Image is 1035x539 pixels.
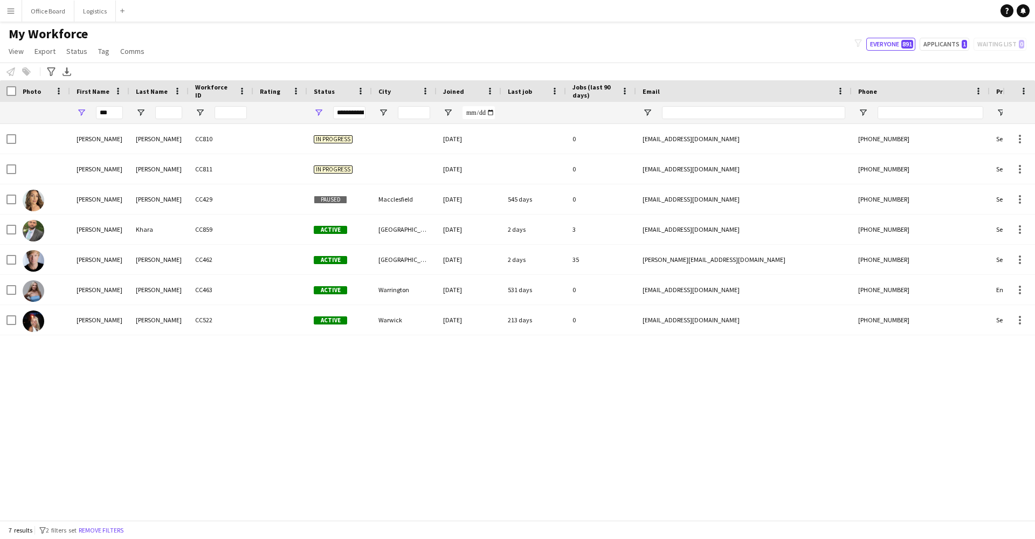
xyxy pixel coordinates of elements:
[94,44,114,58] a: Tag
[501,245,566,274] div: 2 days
[195,83,234,99] span: Workforce ID
[70,154,129,184] div: [PERSON_NAME]
[189,305,253,335] div: CC522
[636,154,852,184] div: [EMAIL_ADDRESS][DOMAIN_NAME]
[129,215,189,244] div: Khara
[636,245,852,274] div: [PERSON_NAME][EMAIL_ADDRESS][DOMAIN_NAME]
[501,215,566,244] div: 2 days
[260,87,280,95] span: Rating
[852,245,990,274] div: [PHONE_NUMBER]
[636,305,852,335] div: [EMAIL_ADDRESS][DOMAIN_NAME]
[378,87,391,95] span: City
[852,305,990,335] div: [PHONE_NUMBER]
[372,215,437,244] div: [GEOGRAPHIC_DATA]
[23,220,44,241] img: Antonio Khara
[566,275,636,305] div: 0
[643,108,652,118] button: Open Filter Menu
[866,38,915,51] button: Everyone891
[858,108,868,118] button: Open Filter Menu
[189,124,253,154] div: CC810
[116,44,149,58] a: Comms
[129,305,189,335] div: [PERSON_NAME]
[398,106,430,119] input: City Filter Input
[463,106,495,119] input: Joined Filter Input
[195,108,205,118] button: Open Filter Menu
[643,87,660,95] span: Email
[437,184,501,214] div: [DATE]
[215,106,247,119] input: Workforce ID Filter Input
[9,26,88,42] span: My Workforce
[77,524,126,536] button: Remove filters
[9,46,24,56] span: View
[878,106,983,119] input: Phone Filter Input
[70,245,129,274] div: [PERSON_NAME]
[129,184,189,214] div: [PERSON_NAME]
[155,106,182,119] input: Last Name Filter Input
[443,108,453,118] button: Open Filter Menu
[77,87,109,95] span: First Name
[852,275,990,305] div: [PHONE_NUMBER]
[96,106,123,119] input: First Name Filter Input
[189,184,253,214] div: CC429
[136,108,146,118] button: Open Filter Menu
[662,106,845,119] input: Email Filter Input
[501,184,566,214] div: 545 days
[70,184,129,214] div: [PERSON_NAME]
[77,108,86,118] button: Open Filter Menu
[23,280,44,302] img: Samantha Dean
[437,305,501,335] div: [DATE]
[314,135,353,143] span: In progress
[136,87,168,95] span: Last Name
[566,184,636,214] div: 0
[314,87,335,95] span: Status
[66,46,87,56] span: Status
[508,87,532,95] span: Last job
[437,154,501,184] div: [DATE]
[189,275,253,305] div: CC463
[23,250,44,272] img: Antti Hakala
[30,44,60,58] a: Export
[314,108,323,118] button: Open Filter Menu
[314,316,347,324] span: Active
[437,215,501,244] div: [DATE]
[636,184,852,214] div: [EMAIL_ADDRESS][DOMAIN_NAME]
[70,215,129,244] div: [PERSON_NAME]
[129,245,189,274] div: [PERSON_NAME]
[189,154,253,184] div: CC811
[34,46,56,56] span: Export
[437,275,501,305] div: [DATE]
[443,87,464,95] span: Joined
[920,38,969,51] button: Applicants1
[566,124,636,154] div: 0
[129,275,189,305] div: [PERSON_NAME]
[22,1,74,22] button: Office Board
[566,245,636,274] div: 35
[120,46,144,56] span: Comms
[74,1,116,22] button: Logistics
[314,196,347,204] span: Paused
[70,275,129,305] div: [PERSON_NAME]
[996,87,1018,95] span: Profile
[852,184,990,214] div: [PHONE_NUMBER]
[962,40,967,49] span: 1
[852,124,990,154] div: [PHONE_NUMBER]
[314,226,347,234] span: Active
[636,275,852,305] div: [EMAIL_ADDRESS][DOMAIN_NAME]
[60,65,73,78] app-action-btn: Export XLSX
[501,275,566,305] div: 531 days
[372,184,437,214] div: Macclesfield
[189,245,253,274] div: CC462
[314,165,353,174] span: In progress
[378,108,388,118] button: Open Filter Menu
[189,215,253,244] div: CC859
[566,305,636,335] div: 0
[901,40,913,49] span: 891
[566,215,636,244] div: 3
[23,310,44,332] img: Samantha Durrant
[23,87,41,95] span: Photo
[372,305,437,335] div: Warwick
[858,87,877,95] span: Phone
[70,124,129,154] div: [PERSON_NAME]
[98,46,109,56] span: Tag
[437,245,501,274] div: [DATE]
